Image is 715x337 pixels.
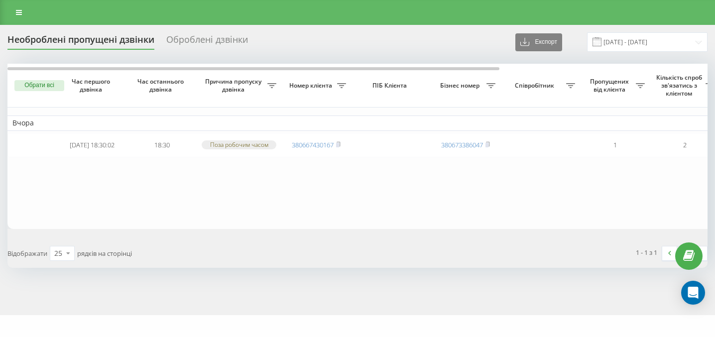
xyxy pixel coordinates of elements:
[515,33,562,51] button: Експорт
[65,78,119,93] span: Час першого дзвінка
[77,249,132,258] span: рядків на сторінці
[127,133,197,157] td: 18:30
[580,133,650,157] td: 1
[286,82,337,90] span: Номер клієнта
[57,133,127,157] td: [DATE] 18:30:02
[7,249,47,258] span: Відображати
[636,247,657,257] div: 1 - 1 з 1
[292,140,334,149] a: 380667430167
[14,80,64,91] button: Обрати всі
[166,34,248,50] div: Оброблені дзвінки
[54,248,62,258] div: 25
[7,34,154,50] div: Необроблені пропущені дзвінки
[202,78,267,93] span: Причина пропуску дзвінка
[585,78,636,93] span: Пропущених від клієнта
[505,82,566,90] span: Співробітник
[202,140,276,149] div: Поза робочим часом
[135,78,189,93] span: Час останнього дзвінка
[436,82,486,90] span: Бізнес номер
[681,281,705,305] div: Open Intercom Messenger
[359,82,422,90] span: ПІБ Клієнта
[441,140,483,149] a: 380673386047
[655,74,706,97] span: Кількість спроб зв'язатись з клієнтом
